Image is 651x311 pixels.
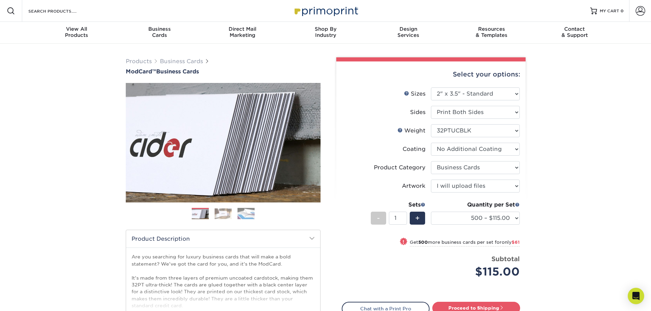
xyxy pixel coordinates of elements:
span: MY CART [600,8,619,14]
span: Design [367,26,450,32]
span: $61 [512,240,520,245]
div: Marketing [201,26,284,38]
div: Sides [410,108,425,116]
div: & Templates [450,26,533,38]
img: Business Cards 02 [215,208,232,219]
input: SEARCH PRODUCTS..... [28,7,94,15]
span: Direct Mail [201,26,284,32]
span: + [415,213,420,223]
img: Primoprint [291,3,360,18]
div: Cards [118,26,201,38]
small: Get more business cards per set for [410,240,520,246]
span: ! [403,238,404,245]
div: Coating [403,145,425,153]
iframe: Google Customer Reviews [2,290,58,309]
a: Direct MailMarketing [201,22,284,44]
span: only [502,240,520,245]
strong: Subtotal [491,255,520,263]
div: $115.00 [436,264,520,280]
span: Shop By [284,26,367,32]
div: & Support [533,26,616,38]
a: DesignServices [367,22,450,44]
span: ModCard™ [126,68,156,75]
a: ModCard™Business Cards [126,68,321,75]
span: Contact [533,26,616,32]
div: Services [367,26,450,38]
a: View AllProducts [35,22,118,44]
h1: Business Cards [126,68,321,75]
div: Select your options: [342,61,520,87]
div: Open Intercom Messenger [628,288,644,304]
h2: Product Description [126,230,320,248]
div: Quantity per Set [431,201,520,209]
a: Products [126,58,152,65]
div: Sizes [404,90,425,98]
div: Products [35,26,118,38]
div: Artwork [402,182,425,190]
strong: 500 [418,240,428,245]
span: - [377,213,380,223]
span: 0 [621,9,624,13]
div: Weight [397,127,425,135]
img: Business Cards 03 [238,208,255,220]
a: Shop ByIndustry [284,22,367,44]
div: Product Category [374,164,425,172]
span: Business [118,26,201,32]
a: BusinessCards [118,22,201,44]
img: ModCard™ 01 [126,45,321,240]
span: View All [35,26,118,32]
img: Business Cards 01 [192,206,209,223]
span: Resources [450,26,533,32]
a: Business Cards [160,58,203,65]
div: Sets [371,201,425,209]
a: Resources& Templates [450,22,533,44]
a: Contact& Support [533,22,616,44]
div: Industry [284,26,367,38]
